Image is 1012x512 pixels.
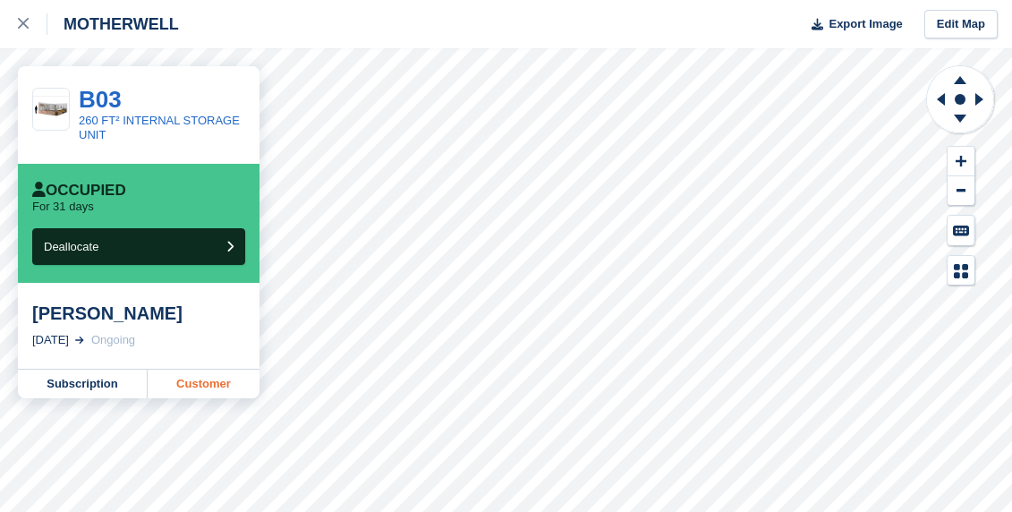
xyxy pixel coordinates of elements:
a: Edit Map [924,10,998,39]
p: For 31 days [32,200,94,214]
button: Zoom Out [948,176,974,206]
a: 260 FT² INTERNAL STORAGE UNIT [79,114,240,141]
span: Export Image [829,15,902,33]
button: Export Image [801,10,903,39]
a: Subscription [18,370,148,398]
div: Occupied [32,182,126,200]
a: B03 [79,86,122,113]
div: [DATE] [32,331,69,349]
button: Keyboard Shortcuts [948,216,974,245]
a: Customer [148,370,259,398]
div: [PERSON_NAME] [32,303,245,324]
img: arrow-right-light-icn-cde0832a797a2874e46488d9cf13f60e5c3a73dbe684e267c42b8395dfbc2abf.svg [75,337,84,344]
button: Map Legend [948,256,974,286]
button: Zoom In [948,147,974,176]
div: Ongoing [91,331,135,349]
img: Screenshot%202025-05-22%20at%2015.20.24.png [33,96,69,123]
button: Deallocate [32,228,245,265]
span: Deallocate [44,240,98,253]
div: MOTHERWELL [47,13,179,35]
